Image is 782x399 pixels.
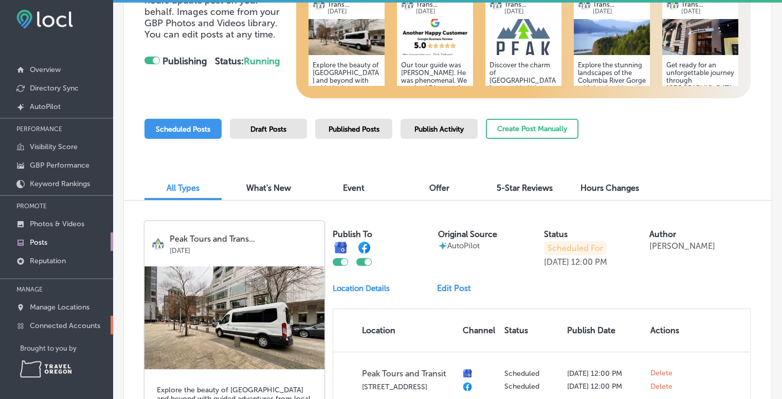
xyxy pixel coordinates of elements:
img: 1712889782e9ac50a2-633a-4532-b9a1-66455030761a_2024-04-10.jpg [662,19,738,55]
th: Status [500,309,563,352]
img: autopilot-icon [438,241,447,250]
p: [DATE] [328,8,380,15]
p: [DATE] [544,257,569,267]
strong: Status: [215,56,280,67]
p: Peak Tours and Transit [362,369,454,378]
p: [DATE] [593,8,646,15]
p: Scheduled For [544,241,607,255]
th: Channel [459,309,500,352]
button: Create Post Manually [486,119,578,139]
img: 171271699310aeaa3f-80ef-4910-9ae9-972b391019f8_2024-04-09.jpg [574,19,650,55]
p: Connected Accounts [30,321,100,330]
p: AutoPilot [30,102,61,111]
p: Visibility Score [30,142,78,151]
span: Hours Changes [580,183,639,193]
img: fda3e92497d09a02dc62c9cd864e3231.png [16,10,73,29]
label: Publish To [333,229,372,239]
h5: Explore the beauty of [GEOGRAPHIC_DATA] and beyond with guided adventures from local experts. Joi... [313,61,380,177]
p: [DATE] 12:00 PM [567,369,642,378]
span: Delete [650,382,672,391]
p: Photos & Videos [30,220,84,228]
img: logo [152,238,165,250]
p: [DATE] [170,244,317,255]
p: [STREET_ADDRESS] [362,383,454,391]
span: Offer [429,183,449,193]
th: Location [333,309,459,352]
th: Publish Date [563,309,646,352]
h5: Discover the charm of [GEOGRAPHIC_DATA] on a guided city tour. From vibrant neighborhoods to icon... [489,61,557,177]
p: Reputation [30,257,66,265]
span: Draft Posts [250,125,286,134]
p: Scheduled [504,382,559,391]
p: Posts [30,238,47,247]
p: GBP Performance [30,161,89,170]
a: Edit Post [437,283,479,293]
img: 17104492890ec501f5-ee29-41d3-8226-c629ac74d105_2023-02-19.png [485,19,561,55]
p: [PERSON_NAME] [649,241,715,251]
label: Author [649,229,676,239]
p: Location Details [333,284,390,293]
p: Peak Tours and Trans... [170,234,317,244]
p: Scheduled [504,369,559,378]
label: Original Source [438,229,497,239]
p: AutoPilot [447,241,480,250]
h5: Get ready for an unforgettable journey through [GEOGRAPHIC_DATA]'s diverse neighborhoods and stun... [666,61,734,177]
span: You can edit posts at any time. [144,29,276,40]
p: [DATE] [416,8,469,15]
label: Status [544,229,568,239]
strong: Publishing [162,56,207,67]
p: [DATE] 12:00 PM [567,382,642,391]
h5: Our tour guide was [PERSON_NAME]. He was phenomenal. We received 3 hours of non-stop information ... [401,61,469,177]
p: 12:00 PM [571,257,607,267]
p: Overview [30,65,61,74]
p: [DATE] [681,8,734,15]
span: All Types [167,183,199,193]
h5: Explore the stunning landscapes of the Columbia River Gorge with local guides who know all the hi... [578,61,646,177]
span: Delete [650,369,672,378]
span: Running [244,56,280,67]
span: Publish Activity [414,125,464,134]
span: 5-Star Reviews [497,183,553,193]
img: 17104492870fe52805-aafe-411a-b6b7-3ce2bed76ba3_2023-02-21.jpg [308,19,385,55]
span: What's New [246,183,291,193]
span: Event [343,183,365,193]
p: Manage Locations [30,303,89,312]
th: Actions [646,309,683,352]
img: b258941e-a467-41cb-b5e5-b69354d0bf76.png [397,19,473,55]
p: Directory Sync [30,84,79,93]
span: Scheduled Posts [156,125,210,134]
img: 17104492870fe52805-aafe-411a-b6b7-3ce2bed76ba3_2023-02-21.jpg [144,266,324,369]
p: [DATE] [504,8,557,15]
p: Brought to you by [20,344,113,352]
p: Keyword Rankings [30,179,90,188]
span: Published Posts [329,125,379,134]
